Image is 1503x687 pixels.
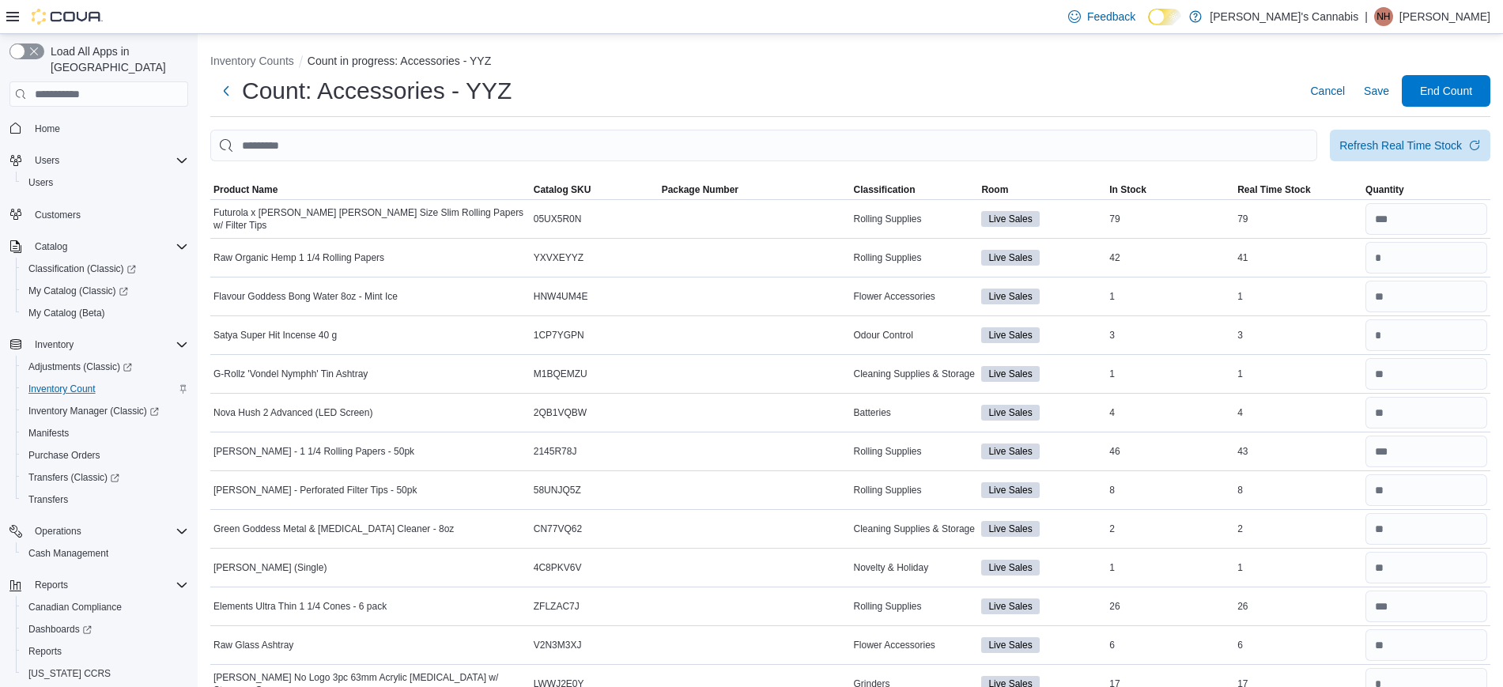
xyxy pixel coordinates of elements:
span: Live Sales [988,251,1032,265]
div: 2 [1106,519,1234,538]
a: Inventory Manager (Classic) [16,400,194,422]
button: Users [3,149,194,172]
a: Classification (Classic) [16,258,194,280]
span: Odour Control [853,329,912,342]
span: Load All Apps in [GEOGRAPHIC_DATA] [44,43,188,75]
span: Dark Mode [1148,25,1149,26]
button: Operations [28,522,88,541]
button: Quantity [1362,180,1490,199]
a: Dashboards [16,618,194,640]
span: Adjustments (Classic) [28,360,132,373]
div: 3 [1106,326,1234,345]
nav: An example of EuiBreadcrumbs [210,53,1490,72]
a: Adjustments (Classic) [16,356,194,378]
div: 4 [1106,403,1234,422]
a: Users [22,173,59,192]
span: Batteries [853,406,890,419]
span: Reports [28,645,62,658]
span: Transfers (Classic) [28,471,119,484]
button: Cancel [1304,75,1351,107]
button: Classification [850,180,978,199]
span: Live Sales [988,444,1032,459]
div: 46 [1106,442,1234,461]
span: Inventory Count [28,383,96,395]
button: Reports [3,574,194,596]
span: My Catalog (Classic) [28,285,128,297]
span: Transfers (Classic) [22,468,188,487]
span: Room [981,183,1008,196]
span: My Catalog (Classic) [22,281,188,300]
button: Home [3,116,194,139]
span: Live Sales [988,328,1032,342]
span: Live Sales [988,367,1032,381]
button: Canadian Compliance [16,596,194,618]
button: Reports [16,640,194,662]
span: NH [1376,7,1390,26]
div: 42 [1106,248,1234,267]
span: Inventory Count [22,379,188,398]
div: 3 [1234,326,1362,345]
button: Inventory [28,335,80,354]
a: Reports [22,642,68,661]
span: Raw Glass Ashtray [213,639,293,651]
button: Reports [28,576,74,595]
span: Flower Accessories [853,639,935,651]
span: Classification (Classic) [28,262,136,275]
a: Feedback [1062,1,1142,32]
span: Rolling Supplies [853,484,921,496]
span: [PERSON_NAME] - Perforated Filter Tips - 50pk [213,484,417,496]
a: My Catalog (Beta) [22,304,111,323]
img: Cova [32,9,103,25]
span: Reports [35,579,68,591]
span: Classification (Classic) [22,259,188,278]
span: Transfers [22,490,188,509]
span: Operations [28,522,188,541]
div: 43 [1234,442,1362,461]
span: Inventory Manager (Classic) [22,402,188,421]
a: Purchase Orders [22,446,107,465]
span: Live Sales [988,599,1032,613]
input: Dark Mode [1148,9,1181,25]
div: 6 [1234,636,1362,655]
a: Dashboards [22,620,98,639]
span: Live Sales [981,250,1039,266]
span: Live Sales [981,598,1039,614]
span: Live Sales [988,212,1032,226]
span: Live Sales [988,289,1032,304]
span: Real Time Stock [1237,183,1310,196]
span: Catalog [35,240,67,253]
span: Futurola x [PERSON_NAME] [PERSON_NAME] Size Slim Rolling Papers w/ Filter Tips [213,206,527,232]
span: Users [22,173,188,192]
button: [US_STATE] CCRS [16,662,194,685]
button: Inventory [3,334,194,356]
p: | [1365,7,1368,26]
button: My Catalog (Beta) [16,302,194,324]
a: Cash Management [22,544,115,563]
div: 2 [1234,519,1362,538]
span: [US_STATE] CCRS [28,667,111,680]
span: Live Sales [988,522,1032,536]
div: 26 [1106,597,1234,616]
span: Flavour Goddess Bong Water 8oz - Mint Ice [213,290,398,303]
span: 2145R78J [534,445,577,458]
span: Product Name [213,183,278,196]
div: 79 [1234,209,1362,228]
span: Users [28,176,53,189]
span: Inventory [28,335,188,354]
span: Canadian Compliance [28,601,122,613]
span: Live Sales [988,483,1032,497]
button: Refresh Real Time Stock [1330,130,1490,161]
span: Inventory [35,338,74,351]
span: Satya Super Hit Incense 40 g [213,329,337,342]
span: HNW4UM4E [534,290,588,303]
button: Product Name [210,180,531,199]
div: 1 [1106,558,1234,577]
div: 1 [1234,558,1362,577]
a: Canadian Compliance [22,598,128,617]
span: G-Rollz 'Vondel Nymphh' Tin Ashtray [213,368,368,380]
span: Cash Management [28,547,108,560]
span: Live Sales [981,560,1039,576]
button: Customers [3,203,194,226]
a: Classification (Classic) [22,259,142,278]
div: 4 [1234,403,1362,422]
